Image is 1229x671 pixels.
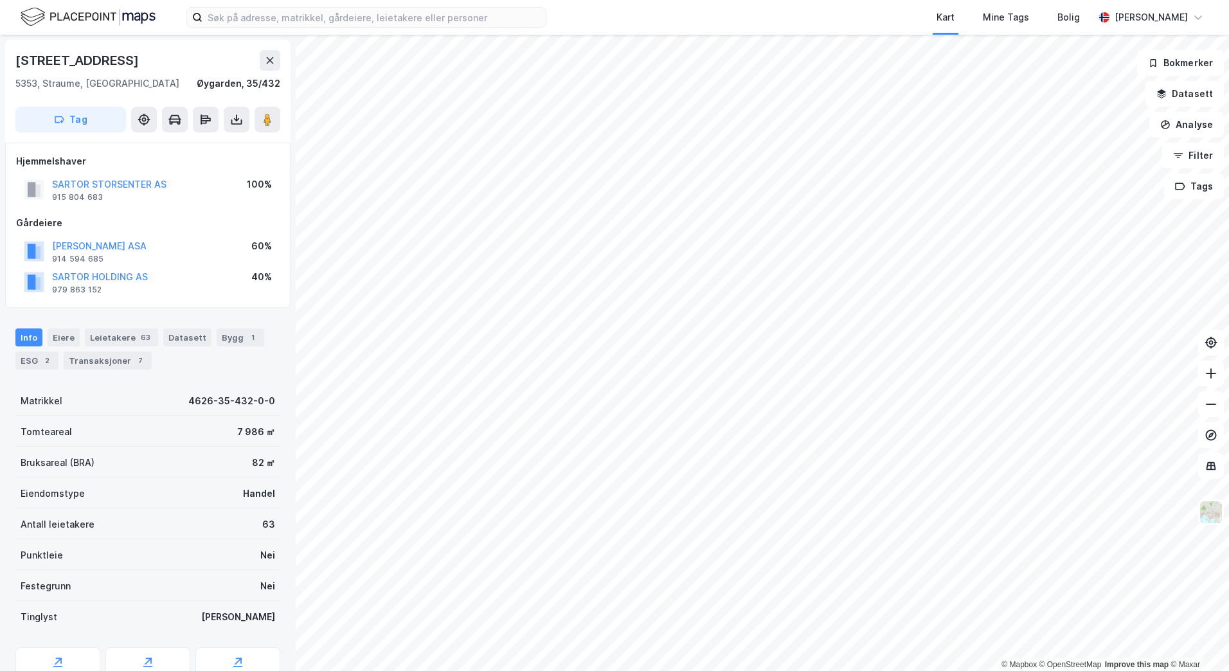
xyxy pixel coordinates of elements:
[1001,660,1037,669] a: Mapbox
[937,10,955,25] div: Kart
[202,8,546,27] input: Søk på adresse, matrikkel, gårdeiere, leietakere eller personer
[251,269,272,285] div: 40%
[15,352,58,370] div: ESG
[1145,81,1224,107] button: Datasett
[983,10,1029,25] div: Mine Tags
[1199,500,1223,524] img: Z
[217,328,264,346] div: Bygg
[21,548,63,563] div: Punktleie
[52,192,103,202] div: 915 804 683
[16,154,280,169] div: Hjemmelshaver
[134,354,147,367] div: 7
[1105,660,1169,669] a: Improve this map
[251,238,272,254] div: 60%
[247,177,272,192] div: 100%
[15,328,42,346] div: Info
[260,578,275,594] div: Nei
[1149,112,1224,138] button: Analyse
[21,517,94,532] div: Antall leietakere
[1165,609,1229,671] div: Kontrollprogram for chat
[252,455,275,470] div: 82 ㎡
[1115,10,1188,25] div: [PERSON_NAME]
[40,354,53,367] div: 2
[163,328,211,346] div: Datasett
[15,76,179,91] div: 5353, Straume, [GEOGRAPHIC_DATA]
[52,285,102,295] div: 979 863 152
[1165,609,1229,671] iframe: Chat Widget
[16,215,280,231] div: Gårdeiere
[21,578,71,594] div: Festegrunn
[237,424,275,440] div: 7 986 ㎡
[138,331,153,344] div: 63
[1057,10,1080,25] div: Bolig
[21,6,156,28] img: logo.f888ab2527a4732fd821a326f86c7f29.svg
[188,393,275,409] div: 4626-35-432-0-0
[21,393,62,409] div: Matrikkel
[15,107,126,132] button: Tag
[15,50,141,71] div: [STREET_ADDRESS]
[64,352,152,370] div: Transaksjoner
[243,486,275,501] div: Handel
[197,76,280,91] div: Øygarden, 35/432
[1039,660,1102,669] a: OpenStreetMap
[52,254,103,264] div: 914 594 685
[21,424,72,440] div: Tomteareal
[85,328,158,346] div: Leietakere
[260,548,275,563] div: Nei
[21,455,94,470] div: Bruksareal (BRA)
[262,517,275,532] div: 63
[1137,50,1224,76] button: Bokmerker
[21,609,57,625] div: Tinglyst
[201,609,275,625] div: [PERSON_NAME]
[1162,143,1224,168] button: Filter
[246,331,259,344] div: 1
[1164,174,1224,199] button: Tags
[48,328,80,346] div: Eiere
[21,486,85,501] div: Eiendomstype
